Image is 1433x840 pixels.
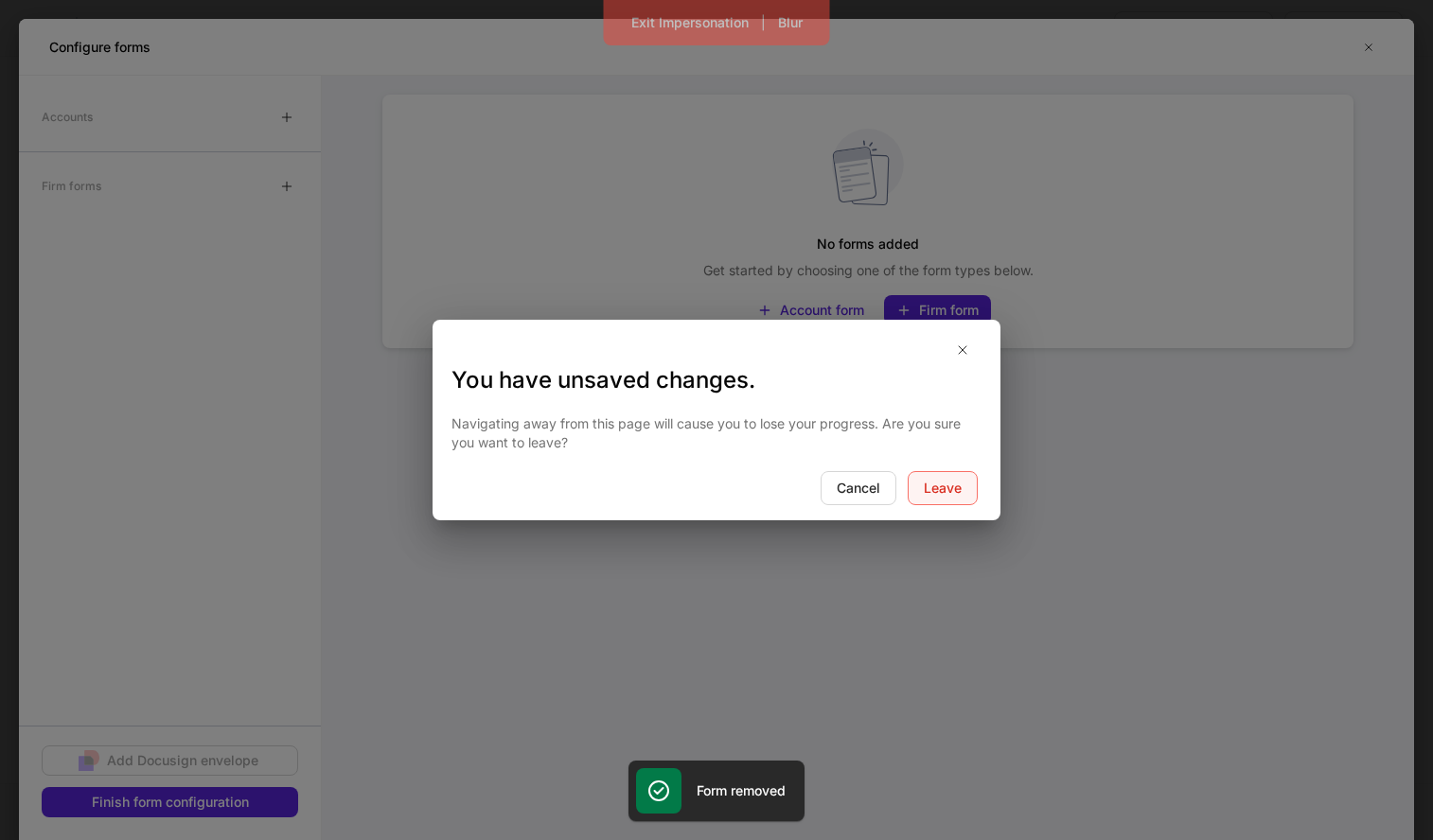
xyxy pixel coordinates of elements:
[451,365,982,395] h3: You have unsaved changes.
[778,13,803,32] div: Blur
[837,479,880,498] div: Cancel
[908,471,978,505] button: Leave
[821,471,896,505] button: Cancel
[631,13,749,32] div: Exit Impersonation
[697,781,786,800] h5: Form removed
[451,414,982,452] p: Navigating away from this page will cause you to lose your progress. Are you sure you want to leave?
[924,479,962,498] div: Leave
